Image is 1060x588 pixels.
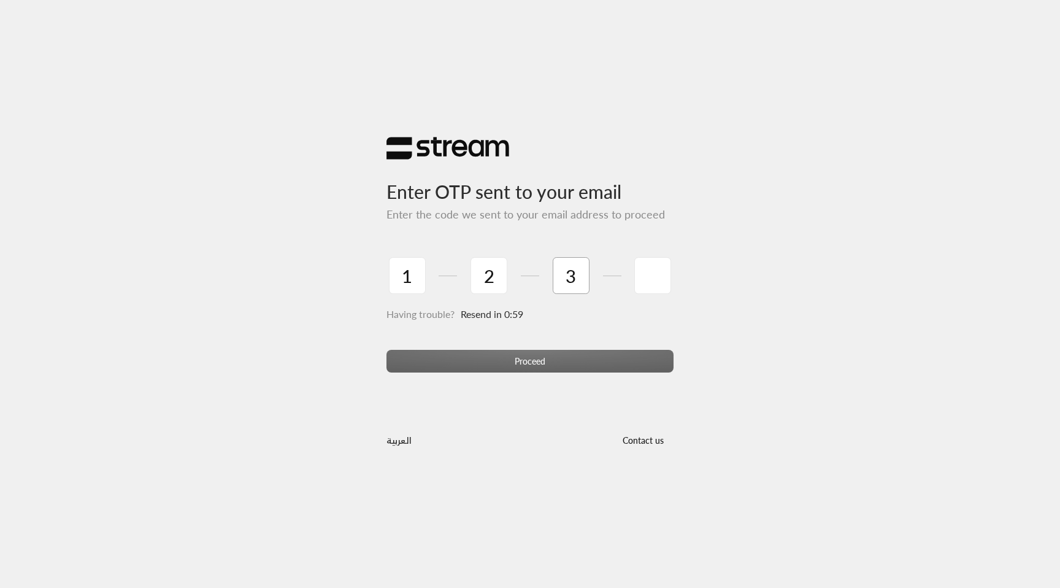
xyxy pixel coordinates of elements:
img: Stream Logo [386,136,509,160]
span: Resend in 0:59 [461,308,523,320]
a: العربية [386,428,412,451]
button: Contact us [612,428,674,451]
span: Having trouble? [386,308,455,320]
a: Contact us [612,435,674,446]
h5: Enter the code we sent to your email address to proceed [386,208,674,222]
h3: Enter OTP sent to your email [386,160,674,203]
